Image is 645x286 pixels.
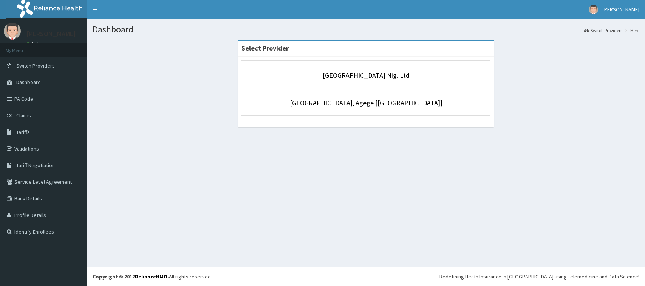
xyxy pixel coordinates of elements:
[323,71,410,80] a: [GEOGRAPHIC_DATA] Nig. Ltd
[589,5,598,14] img: User Image
[623,27,639,34] li: Here
[603,6,639,13] span: [PERSON_NAME]
[241,44,289,52] strong: Select Provider
[135,273,167,280] a: RelianceHMO
[16,62,55,69] span: Switch Providers
[16,112,31,119] span: Claims
[93,273,169,280] strong: Copyright © 2017 .
[93,25,639,34] h1: Dashboard
[26,41,45,46] a: Online
[4,23,21,40] img: User Image
[290,98,442,107] a: [GEOGRAPHIC_DATA], Agege [[GEOGRAPHIC_DATA]]
[16,79,41,86] span: Dashboard
[439,273,639,280] div: Redefining Heath Insurance in [GEOGRAPHIC_DATA] using Telemedicine and Data Science!
[584,27,622,34] a: Switch Providers
[26,31,76,37] p: [PERSON_NAME]
[16,162,55,169] span: Tariff Negotiation
[16,129,30,135] span: Tariffs
[87,267,645,286] footer: All rights reserved.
